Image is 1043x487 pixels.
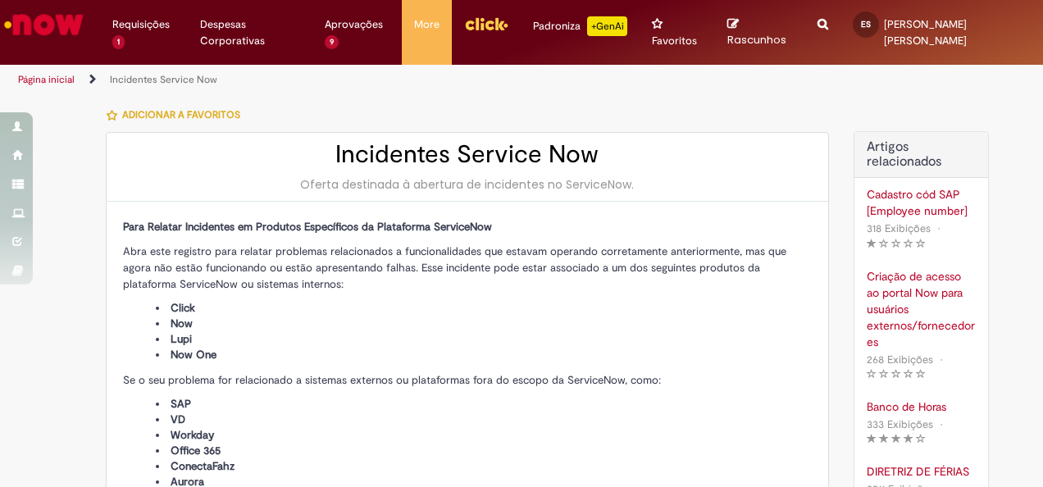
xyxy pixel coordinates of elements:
[171,397,191,411] span: SAP
[934,217,944,239] span: •
[123,220,492,234] span: Para Relatar Incidentes em Produtos Específicos da Plataforma ServiceNow
[18,73,75,86] a: Página inicial
[200,16,300,49] span: Despesas Corporativas
[325,35,339,49] span: 9
[112,35,125,49] span: 1
[867,140,976,169] h3: Artigos relacionados
[867,417,933,431] span: 333 Exibições
[652,33,697,49] span: Favoritos
[533,16,627,36] div: Padroniza
[867,398,976,415] a: Banco de Horas
[936,348,946,371] span: •
[171,412,185,426] span: VD
[867,463,976,480] a: DIRETRIZ DE FÉRIAS
[112,16,170,33] span: Requisições
[171,348,216,362] span: Now One
[171,444,221,457] span: Office 365
[2,8,86,41] img: ServiceNow
[727,17,793,48] a: Rascunhos
[884,17,967,48] span: [PERSON_NAME] [PERSON_NAME]
[123,141,812,168] h2: Incidentes Service Now
[12,65,683,95] ul: Trilhas de página
[936,413,946,435] span: •
[464,11,508,36] img: click_logo_yellow_360x200.png
[414,16,440,33] span: More
[122,108,240,121] span: Adicionar a Favoritos
[171,316,193,330] span: Now
[861,19,871,30] span: ES
[123,373,661,387] span: Se o seu problema for relacionado a sistemas externos ou plataformas fora do escopo da ServiceNow...
[171,332,192,346] span: Lupi
[110,73,217,86] a: Incidentes Service Now
[106,98,249,132] button: Adicionar a Favoritos
[867,268,976,350] a: Criação de acesso ao portal Now para usuários externos/fornecedores
[123,176,812,193] div: Oferta destinada à abertura de incidentes no ServiceNow.
[867,353,933,366] span: 268 Exibições
[123,244,786,291] span: Abra este registro para relatar problemas relacionados a funcionalidades que estavam operando cor...
[171,459,235,473] span: ConectaFahz
[867,186,976,219] a: Cadastro cód SAP [Employee number]
[727,32,786,48] span: Rascunhos
[867,221,931,235] span: 318 Exibições
[171,428,214,442] span: Workday
[587,16,627,36] p: +GenAi
[171,301,195,315] span: Click
[325,16,383,33] span: Aprovações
